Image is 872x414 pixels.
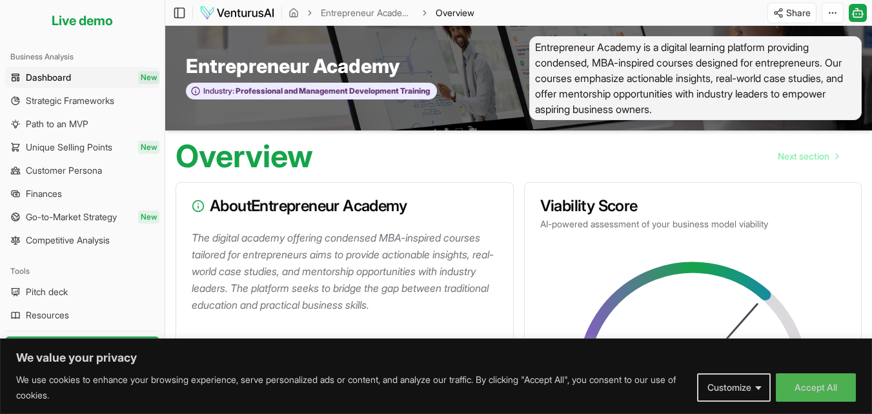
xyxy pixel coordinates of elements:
[26,94,114,107] span: Strategic Frameworks
[5,160,159,181] a: Customer Persona
[5,47,159,67] div: Business Analysis
[5,230,159,251] a: Competitive Analysis
[767,143,849,169] a: Go to next page
[234,86,430,96] span: Professional and Management Development Training
[26,285,68,298] span: Pitch deck
[176,141,313,172] h1: Overview
[436,6,474,19] span: Overview
[289,6,474,19] nav: breadcrumb
[203,86,234,96] span: Industry:
[138,141,159,154] span: New
[5,183,159,204] a: Finances
[697,373,771,402] button: Customize
[5,67,159,88] a: DashboardNew
[5,336,159,357] button: Get started for free
[186,54,400,78] span: Entrepreneur Academy
[26,141,112,154] span: Unique Selling Points
[778,150,829,163] span: Next section
[767,143,849,169] nav: pagination
[5,305,159,326] a: Resources
[26,164,102,177] span: Customer Persona
[540,198,846,214] h3: Viability Score
[26,309,69,322] span: Resources
[138,71,159,84] span: New
[5,137,159,158] a: Unique Selling PointsNew
[540,218,846,231] p: AI-powered assessment of your business model viability
[5,207,159,227] a: Go-to-Market StrategyNew
[26,211,117,223] span: Go-to-Market Strategy
[186,83,437,100] button: Industry:Professional and Management Development Training
[767,3,816,23] button: Share
[199,5,275,21] img: logo
[26,234,110,247] span: Competitive Analysis
[26,187,62,200] span: Finances
[26,71,71,84] span: Dashboard
[5,114,159,134] a: Path to an MVP
[192,229,503,313] p: The digital academy offering condensed MBA-inspired courses tailored for entrepreneurs aims to pr...
[26,118,88,130] span: Path to an MVP
[16,350,856,366] p: We value your privacy
[776,373,856,402] button: Accept All
[529,36,862,120] span: Entrepreneur Academy is a digital learning platform providing condensed, MBA-inspired courses des...
[786,6,811,19] span: Share
[192,198,498,214] h3: About Entrepreneur Academy
[138,211,159,223] span: New
[321,6,414,19] a: Entrepreneur Academy
[5,90,159,111] a: Strategic Frameworks
[16,372,687,403] p: We use cookies to enhance your browsing experience, serve personalized ads or content, and analyz...
[5,261,159,282] div: Tools
[5,282,159,302] a: Pitch deck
